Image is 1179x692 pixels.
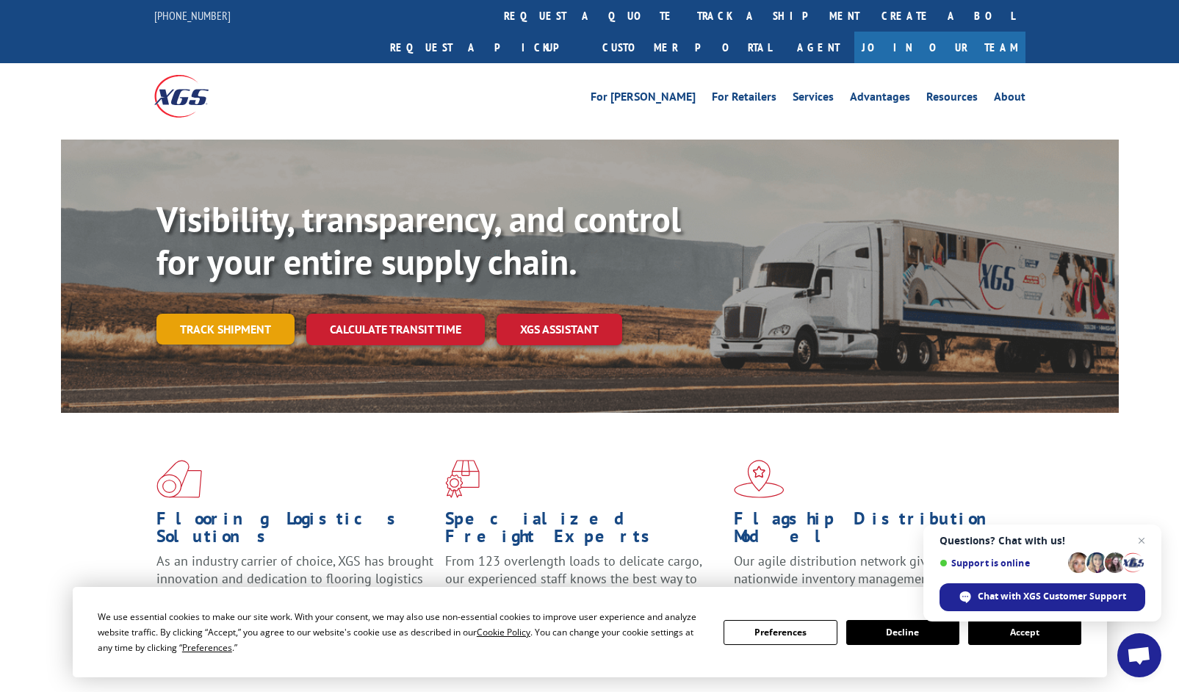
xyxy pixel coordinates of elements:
[477,626,530,638] span: Cookie Policy
[724,620,837,645] button: Preferences
[73,587,1107,677] div: Cookie Consent Prompt
[994,91,1025,107] a: About
[156,460,202,498] img: xgs-icon-total-supply-chain-intelligence-red
[850,91,910,107] a: Advantages
[940,583,1145,611] span: Chat with XGS Customer Support
[734,460,785,498] img: xgs-icon-flagship-distribution-model-red
[306,314,485,345] a: Calculate transit time
[734,510,1012,552] h1: Flagship Distribution Model
[782,32,854,63] a: Agent
[591,32,782,63] a: Customer Portal
[445,510,723,552] h1: Specialized Freight Experts
[712,91,776,107] a: For Retailers
[156,552,433,605] span: As an industry carrier of choice, XGS has brought innovation and dedication to flooring logistics...
[156,196,681,284] b: Visibility, transparency, and control for your entire supply chain.
[940,558,1063,569] span: Support is online
[156,314,295,345] a: Track shipment
[98,609,706,655] div: We use essential cookies to make our site work. With your consent, we may also use non-essential ...
[926,91,978,107] a: Resources
[154,8,231,23] a: [PHONE_NUMBER]
[968,620,1081,645] button: Accept
[156,510,434,552] h1: Flooring Logistics Solutions
[445,552,723,618] p: From 123 overlength loads to delicate cargo, our experienced staff knows the best way to move you...
[734,552,1004,587] span: Our agile distribution network gives you nationwide inventory management on demand.
[978,590,1126,603] span: Chat with XGS Customer Support
[846,620,959,645] button: Decline
[591,91,696,107] a: For [PERSON_NAME]
[940,535,1145,547] span: Questions? Chat with us!
[497,314,622,345] a: XGS ASSISTANT
[854,32,1025,63] a: Join Our Team
[1117,633,1161,677] a: Open chat
[379,32,591,63] a: Request a pickup
[793,91,834,107] a: Services
[182,641,232,654] span: Preferences
[445,460,480,498] img: xgs-icon-focused-on-flooring-red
